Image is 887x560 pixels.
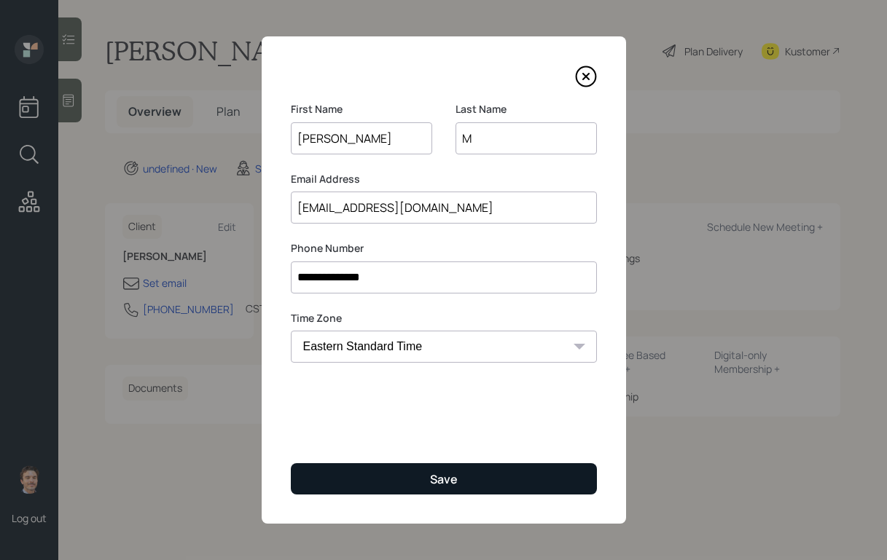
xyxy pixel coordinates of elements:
label: Last Name [456,102,597,117]
label: Email Address [291,172,597,186]
label: Time Zone [291,311,597,326]
label: Phone Number [291,241,597,256]
div: Save [430,471,458,487]
button: Save [291,463,597,494]
label: First Name [291,102,432,117]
